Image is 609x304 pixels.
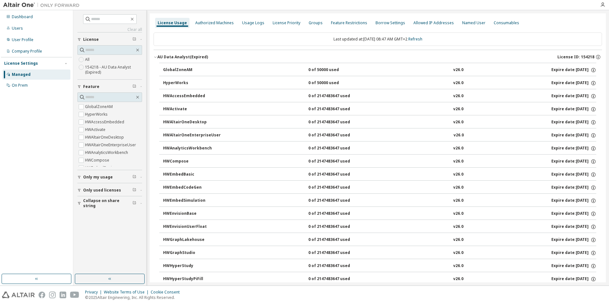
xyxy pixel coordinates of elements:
[163,198,220,204] div: HWEmbedSimulation
[453,263,463,269] div: v26.0
[4,61,38,66] div: License Settings
[551,198,596,204] div: Expire date: [DATE]
[308,263,366,269] div: 0 of 2147483647 used
[453,198,463,204] div: v26.0
[85,118,125,126] label: HWAccessEmbedded
[308,133,366,138] div: 0 of 2147483647 used
[551,146,596,151] div: Expire date: [DATE]
[408,36,422,42] a: Refresh
[242,20,264,25] div: Usage Logs
[83,175,113,180] span: Only my usage
[308,250,366,256] div: 0 of 2147483647 used
[83,37,99,42] span: License
[151,290,183,295] div: Cookie Consent
[163,128,596,142] button: HWAltairOneEnterpriseUser0 of 2147483647 usedv26.0Expire date:[DATE]
[376,20,405,25] div: Borrow Settings
[308,106,366,112] div: 0 of 2147483647 used
[85,134,125,141] label: HWAltairOneDesktop
[163,224,220,230] div: HWEnvisionUserFloat
[77,196,142,210] button: Collapse on share string
[163,80,220,86] div: HyperWorks
[308,146,366,151] div: 0 of 2147483647 used
[453,106,463,112] div: v26.0
[331,20,367,25] div: Feature Restrictions
[85,111,109,118] label: HyperWorks
[163,133,221,138] div: HWAltairOneEnterpriseUser
[308,159,366,164] div: 0 of 2147483647 used
[60,292,66,298] img: linkedin.svg
[163,119,220,125] div: HWAltairOneDesktop
[70,292,79,298] img: youtube.svg
[83,188,121,193] span: Only used licenses
[163,250,220,256] div: HWGraphStudio
[551,263,596,269] div: Expire date: [DATE]
[2,292,35,298] img: altair_logo.svg
[163,233,596,247] button: HWGraphLakehouse0 of 2147483647 usedv26.0Expire date:[DATE]
[163,102,596,116] button: HWActivate0 of 2147483647 usedv26.0Expire date:[DATE]
[163,159,220,164] div: HWCompose
[157,54,208,60] div: AU Data Analyst (Expired)
[551,211,596,217] div: Expire date: [DATE]
[453,250,463,256] div: v26.0
[551,224,596,230] div: Expire date: [DATE]
[77,170,142,184] button: Only my usage
[494,20,519,25] div: Consumables
[557,54,594,60] span: License ID: 154218
[163,259,596,273] button: HWHyperStudy0 of 2147483647 usedv26.0Expire date:[DATE]
[308,237,366,243] div: 0 of 2147483647 used
[12,72,31,77] div: Managed
[453,80,463,86] div: v26.0
[163,89,596,103] button: HWAccessEmbedded0 of 2147483647 usedv26.0Expire date:[DATE]
[163,185,220,191] div: HWEmbedCodeGen
[453,159,463,164] div: v26.0
[163,115,596,129] button: HWAltairOneDesktop0 of 2147483647 usedv26.0Expire date:[DATE]
[133,188,136,193] span: Clear filter
[551,93,596,99] div: Expire date: [DATE]
[154,33,602,46] div: Last updated at: [DATE] 08:47 AM GMT+2
[163,272,596,286] button: HWHyperStudyPiFill0 of 2147483647 usedv26.0Expire date:[DATE]
[551,119,596,125] div: Expire date: [DATE]
[163,237,220,243] div: HWGraphLakehouse
[413,20,454,25] div: Allowed IP Addresses
[85,63,142,76] label: 154218 - AU Data Analyst (Expired)
[453,146,463,151] div: v26.0
[77,27,142,32] a: Clear all
[551,185,596,191] div: Expire date: [DATE]
[551,133,596,138] div: Expire date: [DATE]
[453,276,463,282] div: v26.0
[133,37,136,42] span: Clear filter
[85,290,104,295] div: Privacy
[133,201,136,206] span: Clear filter
[453,93,463,99] div: v26.0
[163,181,596,195] button: HWEmbedCodeGen0 of 2147483647 usedv26.0Expire date:[DATE]
[77,183,142,197] button: Only used licenses
[454,133,464,138] div: v26.0
[12,26,23,31] div: Users
[462,20,485,25] div: Named User
[163,263,220,269] div: HWHyperStudy
[551,276,596,282] div: Expire date: [DATE]
[453,237,463,243] div: v26.0
[163,106,220,112] div: HWActivate
[308,93,366,99] div: 0 of 2147483647 used
[308,67,366,73] div: 0 of 50000 used
[163,141,596,156] button: HWAnalyticsWorkbench0 of 2147483647 usedv26.0Expire date:[DATE]
[83,84,99,89] span: Feature
[133,84,136,89] span: Clear filter
[453,67,463,73] div: v26.0
[85,126,107,134] label: HWActivate
[163,93,220,99] div: HWAccessEmbedded
[163,220,596,234] button: HWEnvisionUserFloat0 of 2147483647 usedv26.0Expire date:[DATE]
[163,67,220,73] div: GlobalZoneAM
[453,224,463,230] div: v26.0
[551,172,596,177] div: Expire date: [DATE]
[12,83,28,88] div: On Prem
[163,276,220,282] div: HWHyperStudyPiFill
[85,149,129,156] label: HWAnalyticsWorkbench
[308,119,366,125] div: 0 of 2147483647 used
[85,103,114,111] label: GlobalZoneAM
[85,164,115,172] label: HWEmbedBasic
[551,250,596,256] div: Expire date: [DATE]
[12,49,42,54] div: Company Profile
[195,20,234,25] div: Authorized Machines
